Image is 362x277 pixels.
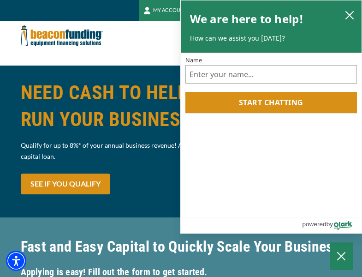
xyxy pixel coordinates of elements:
p: How can we assist you [DATE]? [190,34,353,43]
a: SEE IF YOU QUALIFY [21,174,110,194]
h2: Fast and Easy Capital to Quickly Scale Your Business [21,236,342,257]
h1: NEED CASH TO HELP [21,79,342,133]
span: powered [302,218,326,230]
button: close chatbox [342,8,357,21]
div: Accessibility Menu [6,251,26,271]
p: Qualify for up to 8%* of your annual business revenue! Access cash the same day you apply with a ... [21,140,342,162]
a: Powered by Olark [302,217,362,233]
label: Name [185,57,357,63]
button: Start chatting [185,92,357,113]
button: Close Chatbox [330,242,353,270]
span: RUN YOUR BUSINESS? [21,106,342,133]
img: Beacon Funding Corporation logo [21,21,103,51]
span: by [326,218,333,230]
input: Name [185,65,357,84]
h2: We are here to help! [190,10,304,28]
